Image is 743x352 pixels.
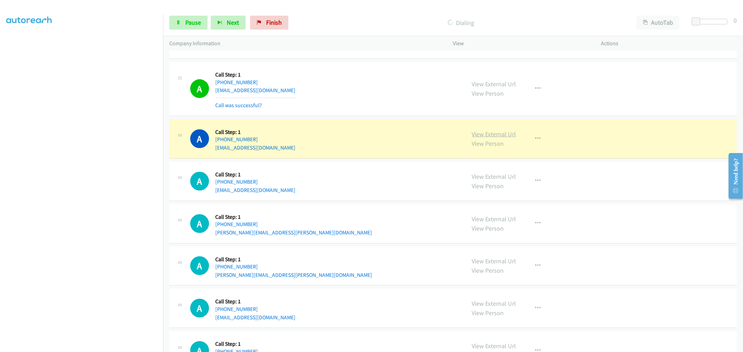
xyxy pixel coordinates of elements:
p: View [453,39,589,48]
iframe: Resource Center [723,148,743,203]
a: View External Url [472,299,516,307]
div: The call is yet to be attempted [190,299,209,318]
h5: Call Step: 1 [215,71,295,78]
a: View Person [472,309,504,317]
a: Finish [250,16,288,30]
p: Company Information [169,39,441,48]
div: The call is yet to be attempted [190,172,209,191]
p: Dialing [298,18,624,27]
p: Actions [601,39,737,48]
h1: A [190,299,209,318]
h1: A [190,214,209,233]
a: [PERSON_NAME][EMAIL_ADDRESS][PERSON_NAME][DOMAIN_NAME] [215,272,372,278]
a: [EMAIL_ADDRESS][DOMAIN_NAME] [215,314,295,321]
h1: A [190,79,209,98]
a: View Person [472,182,504,190]
a: View External Url [472,215,516,223]
h1: A [190,172,209,191]
h5: Call Step: 1 [215,171,295,178]
h5: Call Step: 1 [215,341,295,347]
a: View Person [472,224,504,232]
a: View Person [472,139,504,147]
h5: Call Step: 1 [215,129,295,136]
a: Call was successful? [215,102,262,109]
a: [PHONE_NUMBER] [215,221,258,227]
a: [PHONE_NUMBER] [215,263,258,270]
a: View External Url [472,80,516,88]
a: [PHONE_NUMBER] [215,79,258,86]
a: [EMAIL_ADDRESS][DOMAIN_NAME] [215,144,295,151]
div: 0 [734,16,737,25]
h5: Call Step: 1 [215,214,372,221]
h5: Call Step: 1 [215,256,372,263]
div: The call is yet to be attempted [190,256,209,275]
a: [PERSON_NAME][EMAIL_ADDRESS][PERSON_NAME][DOMAIN_NAME] [215,229,372,236]
a: [PHONE_NUMBER] [215,178,258,185]
a: View Person [472,266,504,274]
a: View External Url [472,173,516,181]
a: View Person [472,89,504,97]
a: View External Url [472,342,516,350]
div: The call is yet to be attempted [190,214,209,233]
a: [EMAIL_ADDRESS][DOMAIN_NAME] [215,87,295,94]
a: Pause [169,16,208,30]
a: [PHONE_NUMBER] [215,306,258,312]
iframe: To enrich screen reader interactions, please activate Accessibility in Grammarly extension settings [6,21,163,351]
a: View External Url [472,130,516,138]
div: Delay between calls (in seconds) [695,19,727,24]
h1: A [190,256,209,275]
a: [EMAIL_ADDRESS][DOMAIN_NAME] [215,187,295,193]
span: Pause [185,18,201,26]
span: Finish [266,18,282,26]
span: Next [227,18,239,26]
h1: A [190,129,209,148]
h5: Call Step: 1 [215,298,295,305]
a: View External Url [472,257,516,265]
button: Next [211,16,246,30]
button: AutoTab [636,16,680,30]
a: [PHONE_NUMBER] [215,136,258,143]
a: Call was successful? [215,45,262,51]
